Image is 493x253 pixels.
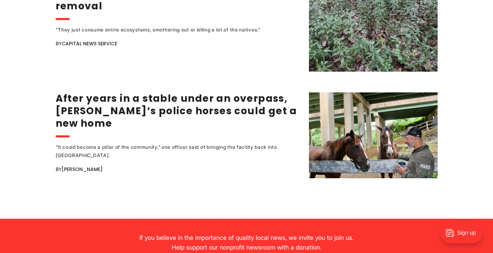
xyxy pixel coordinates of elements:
[62,166,103,173] a: [PERSON_NAME]
[435,219,493,253] iframe: portal-trigger
[56,143,281,160] div: “It could become a pillar of the community,” one officer said of bringing the facility back into ...
[56,39,300,48] div: By
[309,92,438,178] img: After years in a stable under an overpass, Richmond’s police horses could get a new home
[134,233,359,252] div: If you believe in the importance of quality local news, we invite you to join us. Help support ou...
[62,40,117,47] a: Capital News Service
[56,26,281,34] div: “They just consume entire ecosystems, smothering out or killing a lot of the natives."
[56,92,297,130] a: After years in a stable under an overpass, [PERSON_NAME]’s police horses could get a new home
[56,165,300,173] div: By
